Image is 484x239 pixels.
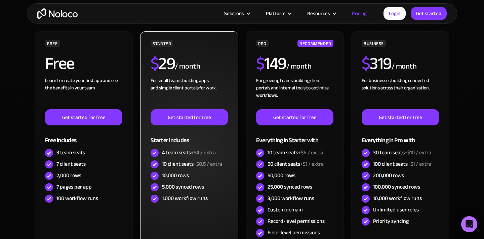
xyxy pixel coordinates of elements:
[461,216,477,232] div: Open Intercom Messenger
[268,206,303,213] div: Custom domain
[411,7,447,20] a: Get started
[162,195,208,202] div: 1,000 workflow runs
[297,40,333,47] div: RECOMMENDED
[362,48,370,79] span: $
[373,206,419,213] div: Unlimited user roles
[286,61,312,72] div: / month
[299,9,344,18] div: Resources
[344,9,375,18] a: Pricing
[162,183,204,191] div: 5,000 synced rows
[362,125,439,147] div: Everything in Pro with
[45,77,122,109] div: Learn to create your first app and see the benefits in your team ‍
[151,109,228,125] a: Get started for free
[373,217,409,225] div: Priority syncing
[162,172,189,179] div: 10,000 rows
[45,109,122,125] a: Get started for free
[56,172,81,179] div: 2,000 rows
[373,160,431,168] div: 100 client seats
[362,109,439,125] a: Get started for free
[392,61,417,72] div: / month
[56,149,85,156] div: 3 team seats
[151,125,228,147] div: Starter includes
[268,217,325,225] div: Record-level permissions
[194,159,222,169] span: +$0.5 / extra
[300,159,324,169] span: +$1 / extra
[151,77,228,109] div: For small teams building apps and simple client portals for work. ‍
[37,8,78,19] a: home
[268,229,320,236] div: Field-level permissions
[162,149,216,156] div: 4 team seats
[224,9,244,18] div: Solutions
[268,160,324,168] div: 50 client seats
[266,9,285,18] div: Platform
[257,9,299,18] div: Platform
[151,40,173,47] div: STARTER
[191,148,216,158] span: +$4 / extra
[373,172,404,179] div: 200,000 rows
[362,55,392,72] h2: 319
[256,77,333,109] div: For growing teams building client portals and internal tools to optimize workflows.
[362,40,386,47] div: BUSINESS
[268,172,295,179] div: 50,000 rows
[268,183,312,191] div: 25,000 synced rows
[384,7,406,20] a: Login
[408,159,431,169] span: +$1 / extra
[56,183,92,191] div: 7 pages per app
[162,160,222,168] div: 10 client seats
[268,149,323,156] div: 10 team seats
[373,195,422,202] div: 10,000 workflow runs
[373,149,431,156] div: 30 team seats
[362,77,439,109] div: For businesses building connected solutions across their organization. ‍
[307,9,330,18] div: Resources
[373,183,420,191] div: 100,000 synced rows
[256,48,265,79] span: $
[56,160,86,168] div: 7 client seats
[175,61,200,72] div: / month
[45,40,60,47] div: FREE
[151,48,159,79] span: $
[45,55,74,72] h2: Free
[405,148,431,158] span: +$10 / extra
[256,109,333,125] a: Get started for free
[256,55,286,72] h2: 149
[216,9,257,18] div: Solutions
[56,195,98,202] div: 100 workflow runs
[256,125,333,147] div: Everything in Starter with
[45,125,122,147] div: Free includes
[268,195,314,202] div: 3,000 workflow runs
[256,40,269,47] div: PRO
[298,148,323,158] span: +$6 / extra
[151,55,175,72] h2: 29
